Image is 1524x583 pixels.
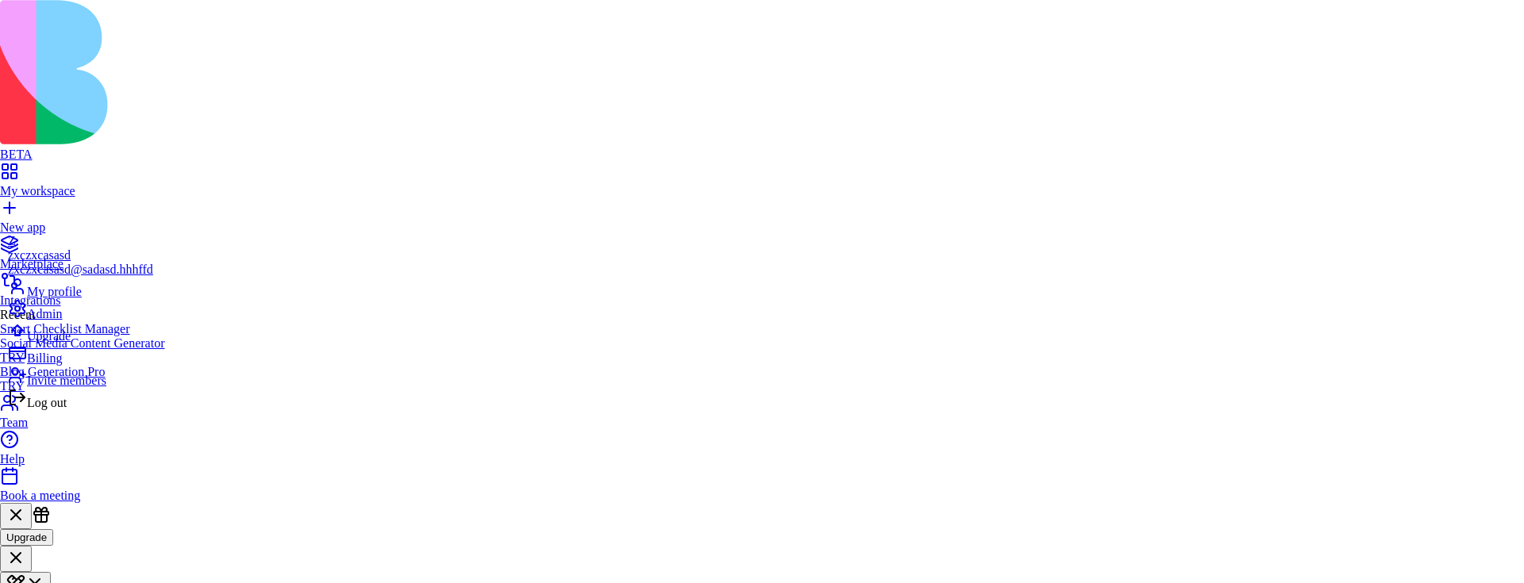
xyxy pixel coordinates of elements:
[27,285,82,298] span: My profile
[27,307,62,320] span: Admin
[8,343,153,366] a: Billing
[8,234,153,277] a: Zzxczxcasasdzxczxcasasd@sadasd.hhhffd
[8,263,153,277] div: zxczxcasasd@sadasd.hhhffd
[8,248,153,263] div: zxczxcasasd
[27,374,106,387] span: Invite members
[100,25,165,53] button: Quick Actions
[44,33,100,65] span: Dashboard
[27,351,62,365] span: Billing
[8,234,16,247] span: Z
[8,277,153,299] a: My profile
[44,13,100,65] nav: breadcrumb
[8,321,153,343] a: Upgrade
[19,98,123,126] h1: Dashboard
[27,396,67,409] span: Log out
[8,299,153,321] a: Admin
[27,329,71,343] span: Upgrade
[44,13,74,29] a: Home
[8,366,153,388] a: Invite members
